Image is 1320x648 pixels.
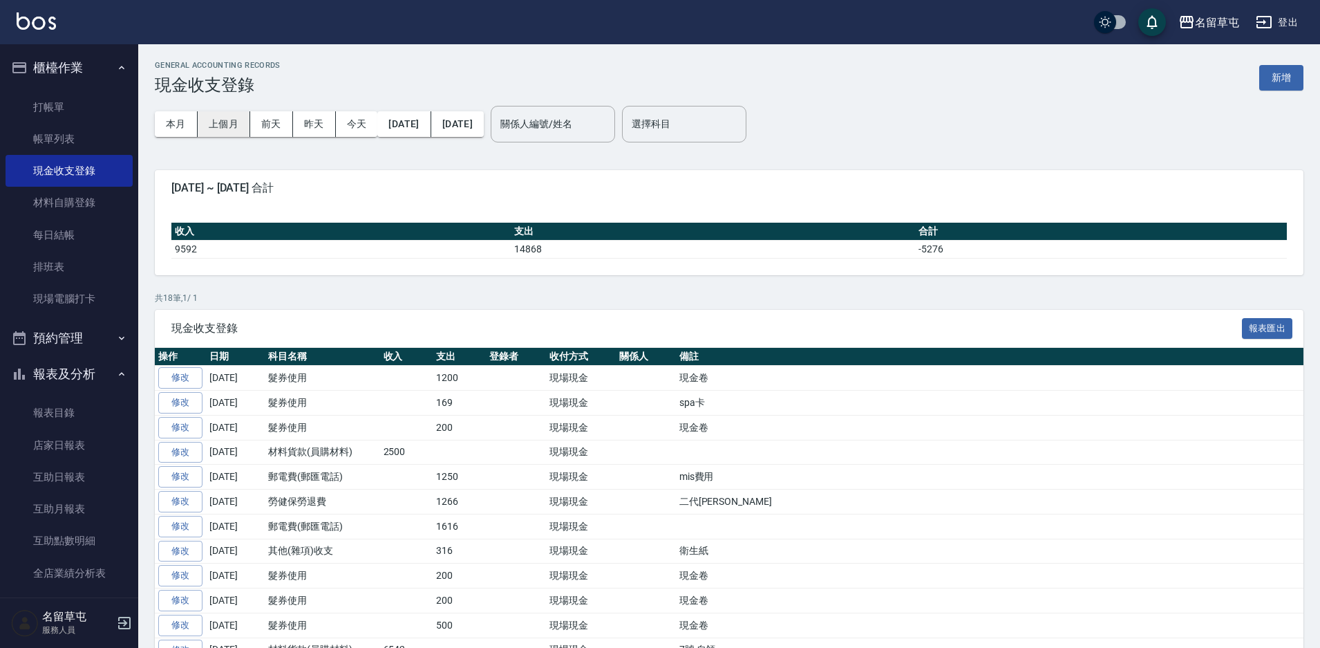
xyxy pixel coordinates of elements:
td: 現場現金 [546,564,616,589]
td: 現場現金 [546,514,616,539]
p: 服務人員 [42,624,113,636]
a: 修改 [158,565,202,586]
td: 現場現金 [546,465,616,490]
td: 髮券使用 [265,564,380,589]
td: 現場現金 [546,391,616,416]
td: 1250 [433,465,486,490]
th: 支出 [511,223,915,241]
img: Logo [17,12,56,30]
button: 前天 [250,111,293,137]
h5: 名留草屯 [42,610,113,624]
img: Person [11,609,39,637]
a: 修改 [158,417,202,438]
td: 現金卷 [676,564,1303,589]
td: [DATE] [206,589,265,613]
button: 報表匯出 [1242,318,1293,340]
td: [DATE] [206,366,265,391]
th: 日期 [206,348,265,366]
button: save [1138,8,1166,36]
td: 316 [433,539,486,564]
a: 互助月報表 [6,493,133,525]
h2: GENERAL ACCOUNTING RECORDS [155,61,281,70]
a: 修改 [158,590,202,611]
td: mis費用 [676,465,1303,490]
td: [DATE] [206,564,265,589]
td: [DATE] [206,490,265,515]
td: [DATE] [206,539,265,564]
a: 修改 [158,367,202,389]
td: [DATE] [206,391,265,416]
button: 上個月 [198,111,250,137]
td: 現場現金 [546,539,616,564]
span: 現金收支登錄 [171,322,1242,335]
td: 郵電費(郵匯電話) [265,465,380,490]
td: 1266 [433,490,486,515]
a: 營業統計分析表 [6,589,133,621]
td: 髮券使用 [265,391,380,416]
span: [DATE] ~ [DATE] 合計 [171,181,1287,195]
button: [DATE] [431,111,484,137]
a: 報表目錄 [6,397,133,429]
a: 每日結帳 [6,219,133,251]
td: 髮券使用 [265,589,380,613]
td: 現場現金 [546,490,616,515]
a: 修改 [158,541,202,562]
td: [DATE] [206,613,265,638]
a: 店家日報表 [6,429,133,461]
td: [DATE] [206,440,265,465]
th: 科目名稱 [265,348,380,366]
button: 櫃檯作業 [6,50,133,86]
td: [DATE] [206,465,265,490]
td: spa卡 [676,391,1303,416]
button: 本月 [155,111,198,137]
a: 材料自購登錄 [6,187,133,219]
th: 合計 [915,223,1287,241]
a: 全店業績分析表 [6,557,133,589]
td: 衛生紙 [676,539,1303,564]
td: 200 [433,564,486,589]
td: 髮券使用 [265,613,380,638]
td: 勞健保勞退費 [265,490,380,515]
a: 現場電腦打卡 [6,283,133,315]
td: 現場現金 [546,589,616,613]
a: 修改 [158,466,202,488]
button: 今天 [336,111,378,137]
button: 名留草屯 [1173,8,1245,37]
td: 現場現金 [546,613,616,638]
td: 現金卷 [676,613,1303,638]
button: 報表及分析 [6,356,133,392]
a: 排班表 [6,251,133,283]
button: [DATE] [377,111,431,137]
a: 互助日報表 [6,461,133,493]
button: 登出 [1250,10,1303,35]
a: 修改 [158,491,202,512]
p: 共 18 筆, 1 / 1 [155,292,1303,304]
td: 14868 [511,240,915,258]
div: 名留草屯 [1195,14,1239,31]
th: 收入 [380,348,433,366]
button: 新增 [1259,65,1303,91]
td: 500 [433,613,486,638]
td: 材料貨款(員購材料) [265,440,380,465]
th: 收付方式 [546,348,616,366]
td: 1616 [433,514,486,539]
th: 支出 [433,348,486,366]
td: 現場現金 [546,415,616,440]
td: 現場現金 [546,366,616,391]
h3: 現金收支登錄 [155,75,281,95]
a: 帳單列表 [6,123,133,155]
a: 修改 [158,615,202,636]
a: 報表匯出 [1242,321,1293,334]
td: [DATE] [206,415,265,440]
td: 其他(雜項)收支 [265,539,380,564]
td: 2500 [380,440,433,465]
td: 9592 [171,240,511,258]
td: 200 [433,589,486,613]
th: 收入 [171,223,511,241]
td: 200 [433,415,486,440]
td: 現金卷 [676,366,1303,391]
a: 修改 [158,516,202,537]
td: [DATE] [206,514,265,539]
a: 互助點數明細 [6,525,133,557]
a: 修改 [158,392,202,414]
